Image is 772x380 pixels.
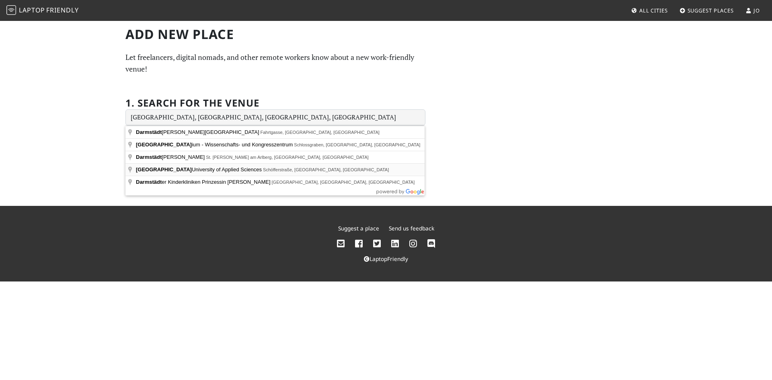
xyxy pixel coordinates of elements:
[19,6,45,14] span: Laptop
[136,154,206,160] span: [PERSON_NAME]
[6,5,16,15] img: LaptopFriendly
[676,3,737,18] a: Suggest Places
[389,224,434,232] a: Send us feedback
[263,167,389,172] span: Schöfferstraße, [GEOGRAPHIC_DATA], [GEOGRAPHIC_DATA]
[6,4,79,18] a: LaptopFriendly LaptopFriendly
[639,7,668,14] span: All Cities
[136,179,162,185] span: Darmstädt
[364,255,408,263] a: LaptopFriendly
[136,142,192,148] span: [GEOGRAPHIC_DATA]
[125,27,425,42] h1: Add new Place
[136,129,261,135] span: [PERSON_NAME][GEOGRAPHIC_DATA]
[628,3,671,18] a: All Cities
[125,51,425,75] p: Let freelancers, digital nomads, and other remote workers know about a new work-friendly venue!
[742,3,763,18] a: Jo
[206,155,368,160] span: St. [PERSON_NAME] am Arlberg, [GEOGRAPHIC_DATA], [GEOGRAPHIC_DATA]
[136,179,272,185] span: er Kinderkliniken Prinzessin [PERSON_NAME]
[688,7,734,14] span: Suggest Places
[125,109,425,125] input: Enter a location
[136,166,192,173] span: [GEOGRAPHIC_DATA]
[261,130,380,135] span: Fahrtgasse, [GEOGRAPHIC_DATA], [GEOGRAPHIC_DATA]
[136,166,263,173] span: University of Applied Sciences
[125,97,259,109] h2: 1. Search for the venue
[136,154,162,160] span: Darmstädt
[338,224,379,232] a: Suggest a place
[136,129,162,135] span: Darmstädt
[46,6,78,14] span: Friendly
[272,180,415,185] span: [GEOGRAPHIC_DATA], [GEOGRAPHIC_DATA], [GEOGRAPHIC_DATA]
[136,142,294,148] span: ium - Wissenschafts- und Kongresszentrum
[294,142,420,147] span: Schlossgraben, [GEOGRAPHIC_DATA], [GEOGRAPHIC_DATA]
[754,7,760,14] span: Jo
